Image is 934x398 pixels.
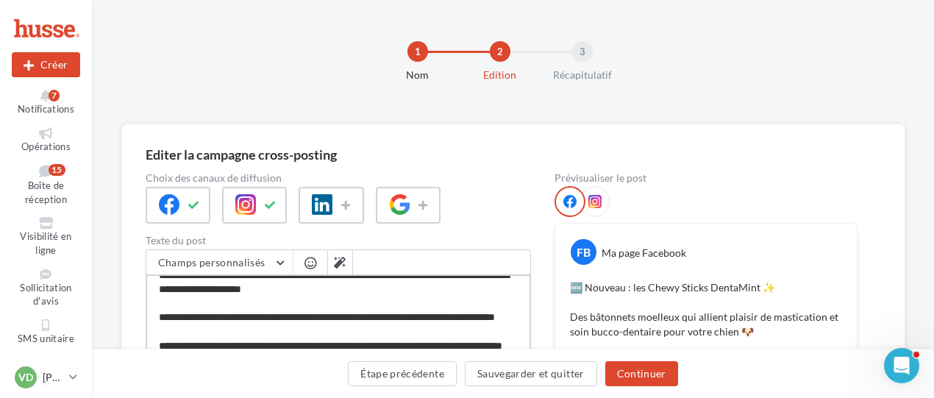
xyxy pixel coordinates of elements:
button: Sauvegarder et quitter [465,361,597,386]
div: 3 [572,41,593,62]
div: 2 [490,41,510,62]
a: Opérations [12,124,80,156]
span: Opérations [21,141,71,152]
p: [PERSON_NAME] [43,370,63,385]
span: Notifications [18,103,74,115]
span: Champs personnalisés [158,256,265,269]
a: SMS unitaire [12,316,80,348]
span: Boîte de réception [25,180,67,206]
a: Visibilité en ligne [12,214,80,259]
a: VD [PERSON_NAME] [12,363,80,391]
div: 15 [49,164,65,176]
span: Sollicitation d'avis [20,282,71,308]
div: Editer la campagne cross-posting [146,148,337,161]
div: Nom [371,68,465,82]
div: FB [571,239,596,265]
div: Nouvelle campagne [12,52,80,77]
a: Sollicitation d'avis [12,266,80,310]
div: 7 [49,90,60,102]
a: Boîte de réception15 [12,161,80,208]
div: Prévisualiser le post [555,173,858,183]
div: Edition [453,68,547,82]
div: 1 [407,41,428,62]
div: Récapitulatif [535,68,630,82]
button: Continuer [605,361,678,386]
button: Notifications 7 [12,87,80,118]
button: Étape précédente [348,361,457,386]
label: Choix des canaux de diffusion [146,173,531,183]
span: Visibilité en ligne [20,231,71,257]
span: VD [18,370,33,385]
button: Créer [12,52,80,77]
span: SMS unitaire [18,333,74,344]
button: Champs personnalisés [146,250,293,275]
div: Ma page Facebook [602,246,686,260]
label: Texte du post [146,235,531,246]
iframe: Intercom live chat [884,348,919,383]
